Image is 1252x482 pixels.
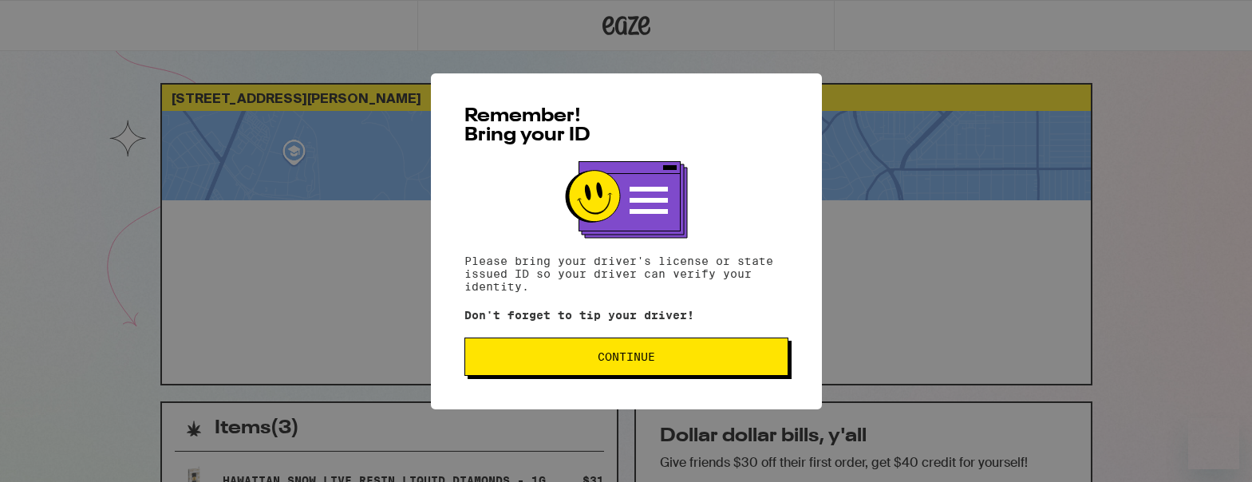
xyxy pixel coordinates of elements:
span: Continue [598,351,655,362]
iframe: Button to launch messaging window [1188,418,1239,469]
p: Please bring your driver's license or state issued ID so your driver can verify your identity. [464,255,788,293]
button: Continue [464,338,788,376]
p: Don't forget to tip your driver! [464,309,788,322]
span: Remember! Bring your ID [464,107,590,145]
